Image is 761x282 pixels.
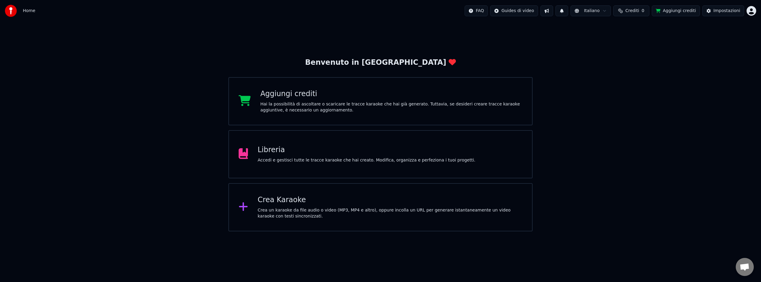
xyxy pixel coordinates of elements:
[613,5,649,16] button: Crediti0
[260,101,522,113] div: Hai la possibilità di ascoltare o scaricare le tracce karaoke che hai già generato. Tuttavia, se ...
[258,157,475,163] div: Accedi e gestisci tutte le tracce karaoke che hai creato. Modifica, organizza e perfeziona i tuoi...
[702,5,744,16] button: Impostazioni
[260,89,522,99] div: Aggiungi crediti
[736,258,754,276] div: Aprire la chat
[490,5,538,16] button: Guides di video
[258,145,475,155] div: Libreria
[625,8,639,14] span: Crediti
[465,5,488,16] button: FAQ
[23,8,35,14] nav: breadcrumb
[652,5,700,16] button: Aggiungi crediti
[305,58,456,67] div: Benvenuto in [GEOGRAPHIC_DATA]
[258,195,522,205] div: Crea Karaoke
[713,8,740,14] div: Impostazioni
[258,207,522,219] div: Crea un karaoke da file audio o video (MP3, MP4 e altro), oppure incolla un URL per generare ista...
[5,5,17,17] img: youka
[642,8,644,14] span: 0
[23,8,35,14] span: Home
